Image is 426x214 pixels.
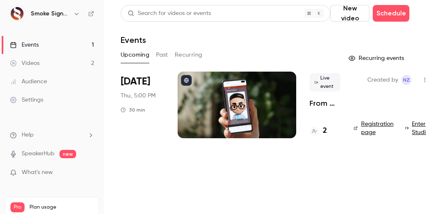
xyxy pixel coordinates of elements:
span: Created by [367,75,398,85]
button: Recurring [175,48,203,62]
span: What's new [22,168,53,177]
h4: 2 [323,125,327,137]
span: Plan usage [30,204,94,211]
span: new [59,150,76,158]
span: Nick Zeckets [401,75,411,85]
h1: Events [121,35,146,45]
li: help-dropdown-opener [10,131,94,139]
h6: Smoke Signals AI [31,10,70,18]
button: Recurring events [345,52,409,65]
button: New video [330,5,369,22]
a: From Conversation to Conversion: How Real AI Builds Signal-Based GTM Plans in HubSpot [310,98,340,108]
iframe: Noticeable Trigger [84,169,94,177]
span: Pro [10,202,25,212]
div: Events [10,41,39,49]
div: Videos [10,59,40,67]
a: SpeakerHub [22,149,54,158]
img: Smoke Signals AI [10,7,24,20]
div: 30 min [121,107,145,113]
a: 2 [310,125,327,137]
button: Past [156,48,168,62]
button: Schedule [373,5,409,22]
div: Search for videos or events [128,9,211,18]
div: Sep 25 Thu, 12:00 PM (America/New York) [121,72,164,138]
span: Help [22,131,34,139]
span: [DATE] [121,75,150,88]
div: Settings [10,96,43,104]
span: Live event [310,73,340,92]
span: NZ [403,75,410,85]
a: Registration page [354,120,395,137]
button: Upcoming [121,48,149,62]
span: Thu, 5:00 PM [121,92,156,100]
div: Audience [10,77,47,86]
